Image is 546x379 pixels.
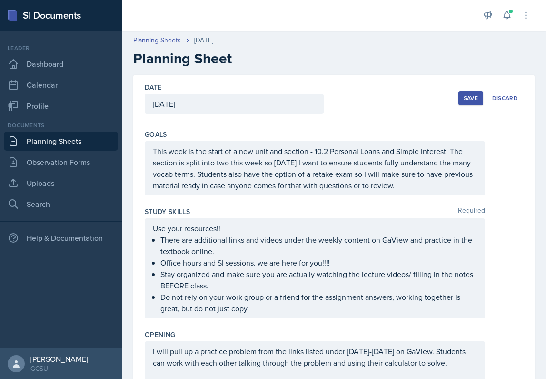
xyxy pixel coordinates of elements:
[153,145,477,191] p: This week is the start of a new unit and section - 10.2 Personal Loans and Simple Interest. The s...
[4,174,118,193] a: Uploads
[492,94,518,102] div: Discard
[4,228,118,247] div: Help & Documentation
[4,132,118,151] a: Planning Sheets
[458,91,483,105] button: Save
[153,346,477,369] p: I will pull up a practice problem from the links listed under [DATE]-[DATE] on GaView. Students c...
[30,354,88,364] div: [PERSON_NAME]
[4,96,118,115] a: Profile
[30,364,88,373] div: GCSU
[4,44,118,52] div: Leader
[4,195,118,214] a: Search
[145,207,190,216] label: Study Skills
[153,223,477,234] p: Use your resources!!
[458,207,485,216] span: Required
[145,82,161,92] label: Date
[133,35,181,45] a: Planning Sheets
[145,330,175,339] label: Opening
[464,94,478,102] div: Save
[160,234,477,257] p: There are additional links and videos under the weekly content on GaView and practice in the text...
[145,130,167,139] label: Goals
[4,75,118,94] a: Calendar
[4,121,118,130] div: Documents
[160,291,477,314] p: Do not rely on your work group or a friend for the assignment answers, working together is great,...
[160,268,477,291] p: Stay organized and make sure you are actually watching the lecture videos/ filling in the notes B...
[133,50,535,67] h2: Planning Sheet
[160,257,477,268] p: Office hours and SI sessions, we are here for you!!!!
[194,35,213,45] div: [DATE]
[4,54,118,73] a: Dashboard
[487,91,523,105] button: Discard
[4,153,118,172] a: Observation Forms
